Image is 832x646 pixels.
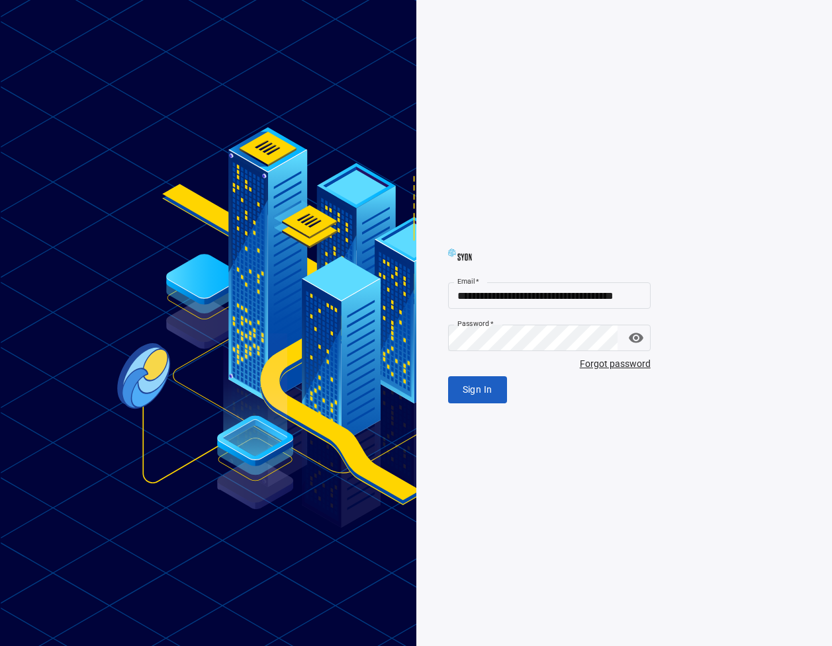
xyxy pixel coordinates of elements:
img: updated-_k4QCCGx.png [448,243,472,266]
span: Sign In [463,382,492,398]
button: toggle password visibility [623,325,649,351]
button: Sign In [448,376,507,403]
label: Password [457,319,494,329]
label: Email [457,276,479,286]
span: Forgot password [448,356,651,371]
